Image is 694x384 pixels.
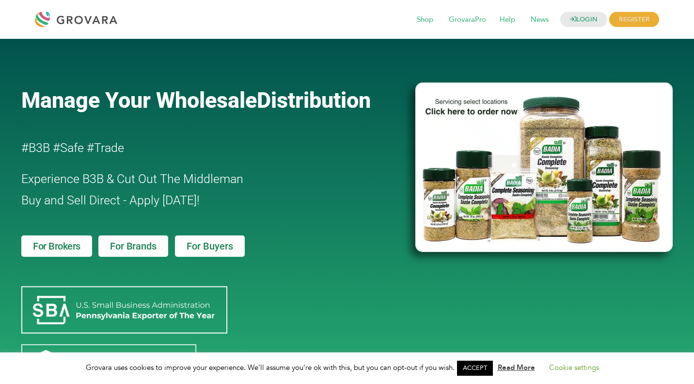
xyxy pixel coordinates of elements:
[21,87,399,113] a: Manage Your WholesaleDistribution
[524,11,555,29] span: News
[187,241,233,251] span: For Buyers
[410,11,440,29] span: Shop
[257,87,371,113] span: Distribution
[86,363,609,372] span: Grovara uses cookies to improve your experience. We'll assume you're ok with this, but you can op...
[110,241,156,251] span: For Brands
[410,15,440,25] a: Shop
[549,363,599,372] a: Cookie settings
[175,235,245,257] a: For Buyers
[524,15,555,25] a: News
[21,172,243,186] span: Experience B3B & Cut Out The Middleman
[493,11,522,29] span: Help
[21,137,360,159] h2: #B3B #Safe #Trade
[493,15,522,25] a: Help
[21,193,200,207] span: Buy and Sell Direct - Apply [DATE]!
[560,12,608,27] a: LOGIN
[98,235,168,257] a: For Brands
[33,241,80,251] span: For Brokers
[498,363,535,372] a: Read More
[21,235,92,257] a: For Brokers
[609,12,659,27] span: REGISTER
[442,15,493,25] a: GrovaraPro
[442,11,493,29] span: GrovaraPro
[457,361,493,376] a: ACCEPT
[21,87,257,113] span: Manage Your Wholesale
